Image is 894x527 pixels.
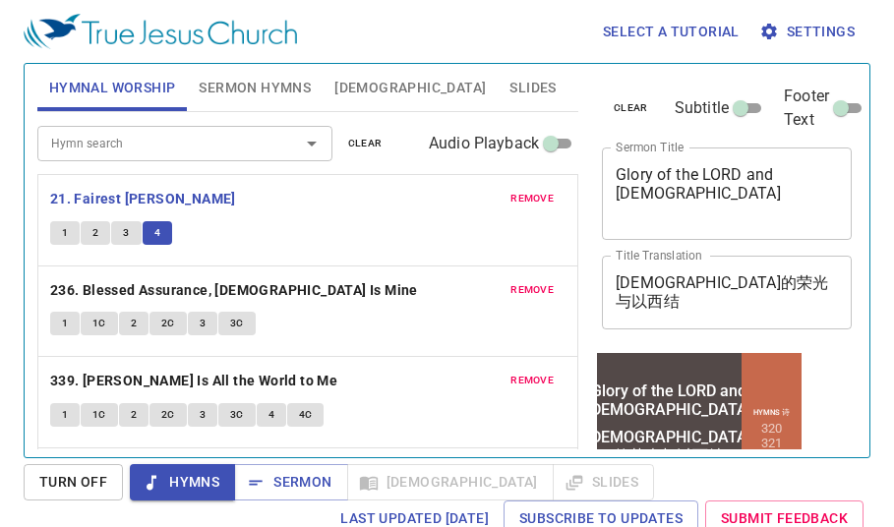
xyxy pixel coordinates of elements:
[616,273,838,311] textarea: [DEMOGRAPHIC_DATA]的荣光与以西结
[348,135,383,152] span: clear
[92,224,98,242] span: 2
[298,130,326,157] button: Open
[119,403,149,427] button: 2
[62,224,68,242] span: 1
[509,76,556,100] span: Slides
[50,278,421,303] button: 236. Blessed Assurance, [DEMOGRAPHIC_DATA] Is Mine
[510,281,554,299] span: remove
[755,14,863,50] button: Settings
[167,86,188,100] li: 321
[199,76,311,100] span: Sermon Hymns
[50,187,239,211] button: 21. Fairest [PERSON_NAME]
[146,470,219,495] span: Hymns
[429,132,539,155] span: Audio Playback
[111,221,141,245] button: 3
[218,403,256,427] button: 3C
[62,406,68,424] span: 1
[499,369,566,392] button: remove
[763,20,855,44] span: Settings
[161,406,175,424] span: 2C
[234,464,347,500] button: Sermon
[39,470,107,495] span: Turn Off
[614,99,648,117] span: clear
[603,20,740,44] span: Select a tutorial
[594,350,805,508] iframe: from-child
[499,187,566,210] button: remove
[81,403,118,427] button: 1C
[50,403,80,427] button: 1
[154,224,160,242] span: 4
[50,187,236,211] b: 21. Fairest [PERSON_NAME]
[81,312,118,335] button: 1C
[167,71,188,86] li: 320
[299,406,313,424] span: 4C
[230,406,244,424] span: 3C
[616,165,838,221] textarea: Glory of the LORD and [DEMOGRAPHIC_DATA]
[334,76,486,100] span: [DEMOGRAPHIC_DATA]
[510,190,554,207] span: remove
[119,312,149,335] button: 2
[499,278,566,302] button: remove
[62,315,68,332] span: 1
[250,470,331,495] span: Sermon
[149,312,187,335] button: 2C
[130,464,235,500] button: Hymns
[131,406,137,424] span: 2
[602,96,660,120] button: clear
[510,372,554,389] span: remove
[24,464,123,500] button: Turn Off
[230,315,244,332] span: 3C
[50,278,418,303] b: 236. Blessed Assurance, [DEMOGRAPHIC_DATA] Is Mine
[675,96,729,120] span: Subtitle
[149,403,187,427] button: 2C
[50,369,337,393] b: 339. [PERSON_NAME] Is All the World to Me
[188,312,217,335] button: 3
[92,406,106,424] span: 1C
[123,224,129,242] span: 3
[595,14,747,50] button: Select a tutorial
[50,221,80,245] button: 1
[92,315,106,332] span: 1C
[336,132,394,155] button: clear
[81,221,110,245] button: 2
[218,312,256,335] button: 3C
[161,315,175,332] span: 2C
[50,369,341,393] button: 339. [PERSON_NAME] Is All the World to Me
[784,85,829,132] span: Footer Text
[50,312,80,335] button: 1
[49,76,176,100] span: Hymnal Worship
[200,315,206,332] span: 3
[268,406,274,424] span: 4
[159,58,196,68] p: Hymns 诗
[287,403,325,427] button: 4C
[257,403,286,427] button: 4
[188,403,217,427] button: 3
[143,221,172,245] button: 4
[131,315,137,332] span: 2
[200,406,206,424] span: 3
[24,14,297,49] img: True Jesus Church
